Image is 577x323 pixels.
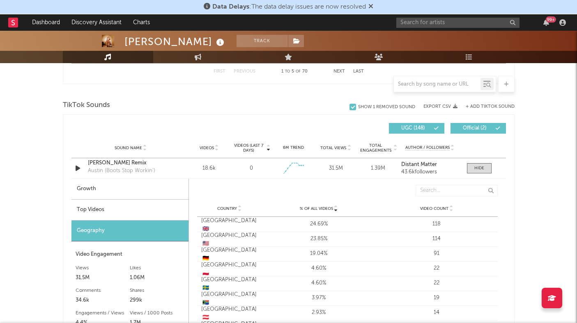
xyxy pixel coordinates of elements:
[202,315,209,320] span: 🇦🇹
[212,4,249,10] span: Data Delays
[124,35,226,48] div: [PERSON_NAME]
[200,146,214,150] span: Videos
[234,69,255,74] button: Previous
[401,162,437,167] strong: Distant Matter
[333,69,345,74] button: Next
[274,145,313,151] div: 6M Trend
[359,164,397,173] div: 1.39M
[262,279,376,287] div: 4.60%
[423,104,457,109] button: Export CSV
[380,279,494,287] div: 22
[76,250,184,259] div: Video Engagement
[380,250,494,258] div: 91
[262,294,376,302] div: 3.97%
[546,16,556,23] div: 99 +
[380,235,494,243] div: 114
[250,164,253,173] div: 0
[262,264,376,273] div: 4.60%
[71,221,189,241] div: Geography
[201,232,258,248] div: [GEOGRAPHIC_DATA]
[466,105,515,109] button: + Add TikTok Sound
[262,250,376,258] div: 19.04%
[76,308,130,318] div: Engagements / Views
[130,308,184,318] div: Views / 1000 Posts
[380,309,494,317] div: 14
[201,291,258,307] div: [GEOGRAPHIC_DATA]
[76,273,130,283] div: 31.5M
[115,146,142,150] span: Sound Name
[212,4,366,10] span: : The data delay issues are now resolved
[353,69,364,74] button: Last
[214,69,225,74] button: First
[394,81,480,88] input: Search by song name or URL
[420,206,448,211] span: Video Count
[201,261,258,277] div: [GEOGRAPHIC_DATA]
[202,256,209,261] span: 🇩🇪
[76,286,130,296] div: Comments
[380,264,494,273] div: 22
[262,309,376,317] div: 2.93%
[232,143,265,153] span: Videos (last 7 days)
[543,19,549,26] button: 99+
[66,14,127,31] a: Discovery Assistant
[71,179,189,200] div: Growth
[201,276,258,292] div: [GEOGRAPHIC_DATA]
[317,164,355,173] div: 31.5M
[320,146,346,150] span: Total Views
[401,169,458,175] div: 43.6k followers
[456,126,494,131] span: Official ( 2 )
[416,185,498,196] input: Search...
[368,4,373,10] span: Dismiss
[201,305,258,321] div: [GEOGRAPHIC_DATA]
[272,67,317,77] div: 1 5 70
[190,164,228,173] div: 18.6k
[285,70,290,73] span: to
[202,271,209,276] span: 🇵🇱
[130,273,184,283] div: 1.06M
[262,235,376,243] div: 23.85%
[202,241,209,246] span: 🇺🇸
[457,105,515,109] button: + Add TikTok Sound
[389,123,444,134] button: UGC(148)
[237,35,288,47] button: Track
[202,300,209,305] span: 🇿🇦
[358,105,415,110] div: Show 1 Removed Sound
[76,263,130,273] div: Views
[201,217,258,233] div: [GEOGRAPHIC_DATA]
[296,70,301,73] span: of
[63,100,110,110] span: TikTok Sounds
[202,285,209,291] span: 🇸🇪
[76,296,130,305] div: 34.6k
[380,220,494,228] div: 118
[26,14,66,31] a: Dashboard
[396,18,520,28] input: Search for artists
[71,200,189,221] div: Top Videos
[217,206,237,211] span: Country
[394,126,432,131] span: UGC ( 148 )
[300,206,333,211] span: % of all Videos
[130,263,184,273] div: Likes
[359,143,392,153] span: Total Engagements
[451,123,506,134] button: Official(2)
[405,145,450,150] span: Author / Followers
[88,167,155,175] div: Austin (Boots Stop Workin')
[380,294,494,302] div: 19
[130,286,184,296] div: Shares
[88,159,174,167] a: [PERSON_NAME] Remix
[401,162,458,168] a: Distant Matter
[127,14,156,31] a: Charts
[130,296,184,305] div: 299k
[201,246,258,262] div: [GEOGRAPHIC_DATA]
[202,226,209,232] span: 🇬🇧
[262,220,376,228] div: 24.69%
